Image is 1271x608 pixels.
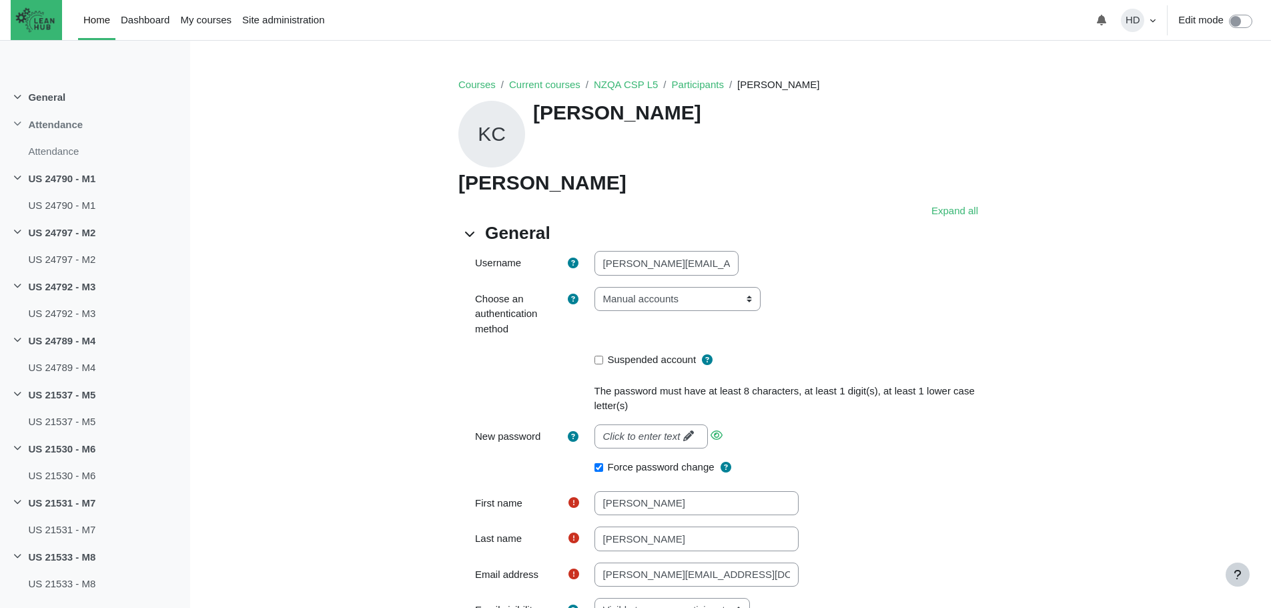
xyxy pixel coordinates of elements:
[28,414,95,430] a: US 21537 - M5
[475,567,538,583] label: Email address
[12,119,23,130] span: Collapse
[475,429,540,444] label: New password
[683,430,694,441] i: Edit password
[931,204,978,219] span: Expand all
[608,352,697,368] label: Suspended account
[533,101,701,125] h1: [PERSON_NAME]
[12,498,23,509] span: Collapse
[458,101,528,168] a: KC
[701,352,719,369] a: Help
[568,258,578,268] i: Help with Username
[568,533,579,543] i: Required
[608,460,715,475] label: Force password change
[928,200,981,222] a: Expand all
[568,294,578,304] i: Help with Choose an authentication method
[28,144,79,160] a: Attendance
[28,469,95,484] a: US 21530 - M6
[12,336,23,346] span: Collapse
[11,3,59,37] img: The Lean Hub
[475,256,521,271] label: Username
[568,497,579,508] i: Required
[12,282,23,292] span: Collapse
[475,496,522,511] label: First name
[12,174,23,184] span: Collapse
[475,531,522,547] label: Last name
[28,577,95,592] a: US 21533 - M8
[711,430,721,440] i: Reveal
[458,72,819,98] nav: Navigation bar
[458,79,496,90] a: Courses
[1121,9,1144,32] span: HD
[475,292,567,337] label: Choose an authentication method
[737,79,819,90] span: [PERSON_NAME]
[594,79,658,90] a: NZQA CSP L5
[594,384,982,414] div: The password must have at least 8 characters, at least 1 digit(s), at least 1 lower case letter(s)
[28,172,95,187] a: US 24790 - M1
[28,388,95,403] a: US 21537 - M5
[568,569,579,579] i: Required
[568,531,584,547] div: Required
[594,424,708,449] a: Click to enter text Edit password
[509,79,580,90] a: Current courses
[711,430,727,441] a: Reveal
[28,90,65,105] a: General
[1178,13,1224,28] label: Edit mode
[702,354,713,365] i: Help with Suspended account
[28,117,83,133] a: Attendance
[12,552,23,563] span: Collapse
[458,171,981,195] h2: [PERSON_NAME]
[12,444,23,454] span: Collapse
[12,390,23,400] span: Collapse
[28,496,95,511] a: US 21531 - M7
[1096,15,1107,25] i: Toggle notifications menu
[12,93,23,103] span: Collapse
[568,567,584,583] div: Required
[672,79,724,90] a: Participants
[458,101,525,168] span: KC
[567,429,584,446] a: Help
[1226,563,1250,587] button: Show footer
[567,292,584,308] a: Help
[12,228,23,238] span: Collapse
[603,430,681,442] em: Click to enter text
[721,462,731,473] i: Help with Force password change
[28,280,95,295] a: US 24792 - M3
[28,523,95,538] a: US 21531 - M7
[720,460,737,477] a: Help
[28,306,95,322] a: US 24792 - M3
[28,360,95,376] a: US 24789 - M4
[568,431,578,442] i: Help with New password
[28,198,95,214] a: US 24790 - M1
[28,550,95,565] a: US 21533 - M8
[28,226,95,241] a: US 24797 - M2
[568,496,584,511] div: Required
[28,442,95,457] a: US 21530 - M6
[567,256,584,272] a: Help
[28,252,95,268] a: US 24797 - M2
[28,334,95,349] a: US 24789 - M4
